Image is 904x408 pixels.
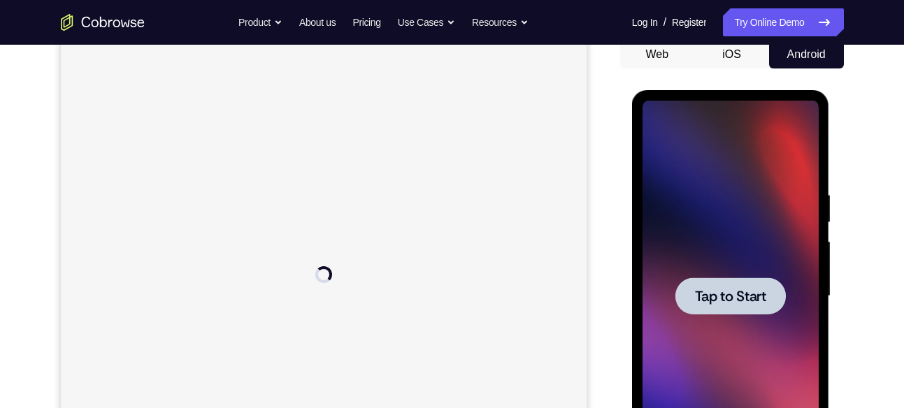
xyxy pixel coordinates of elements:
button: Android [769,41,844,68]
button: Resources [472,8,529,36]
span: / [663,14,666,31]
a: Register [672,8,706,36]
button: Use Cases [398,8,455,36]
span: Tap to Start [63,199,134,213]
button: Web [620,41,695,68]
a: Log In [632,8,658,36]
a: Pricing [352,8,380,36]
button: Tap to Start [43,187,154,224]
button: iOS [694,41,769,68]
button: Product [238,8,282,36]
a: Go to the home page [61,14,145,31]
a: Try Online Demo [723,8,843,36]
a: About us [299,8,336,36]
